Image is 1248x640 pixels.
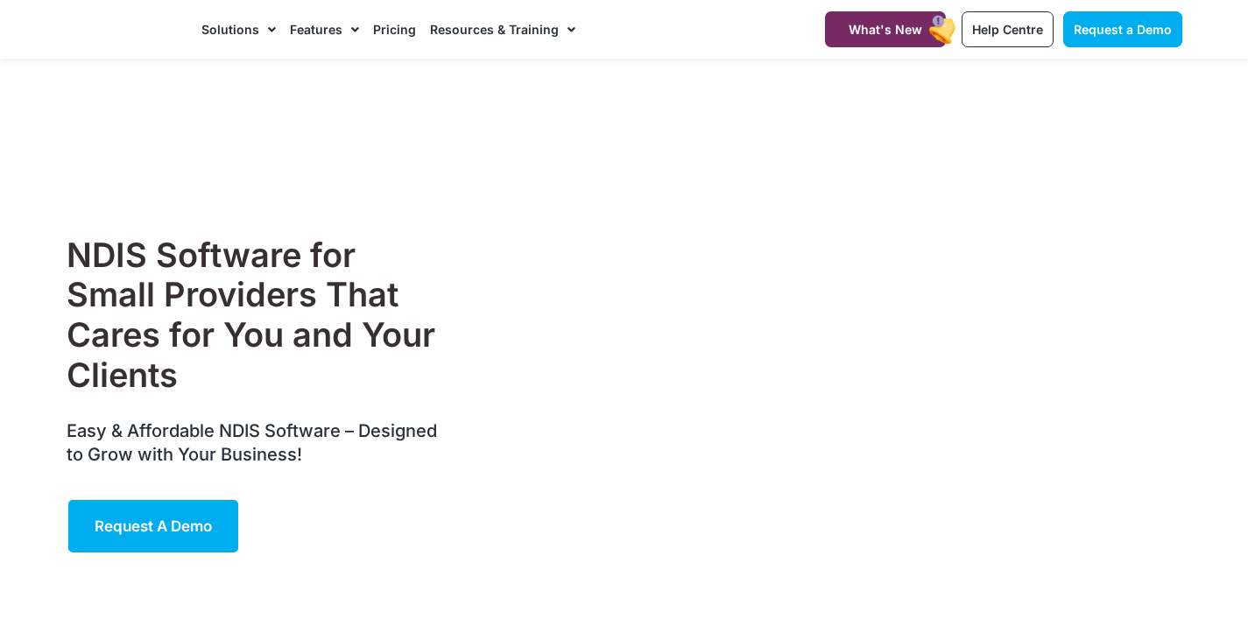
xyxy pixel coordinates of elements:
span: Request a Demo [95,517,212,535]
span: Easy & Affordable NDIS Software – Designed to Grow with Your Business! [67,420,437,465]
a: Request a Demo [1063,11,1182,47]
a: Help Centre [962,11,1054,47]
a: Request a Demo [67,498,240,554]
h1: NDIS Software for Small Providers That Cares for You and Your Clients [67,236,446,395]
span: Request a Demo [1074,22,1172,37]
a: What's New [825,11,946,47]
span: What's New [849,22,922,37]
span: Help Centre [972,22,1043,37]
img: CareMaster Logo [67,17,185,43]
